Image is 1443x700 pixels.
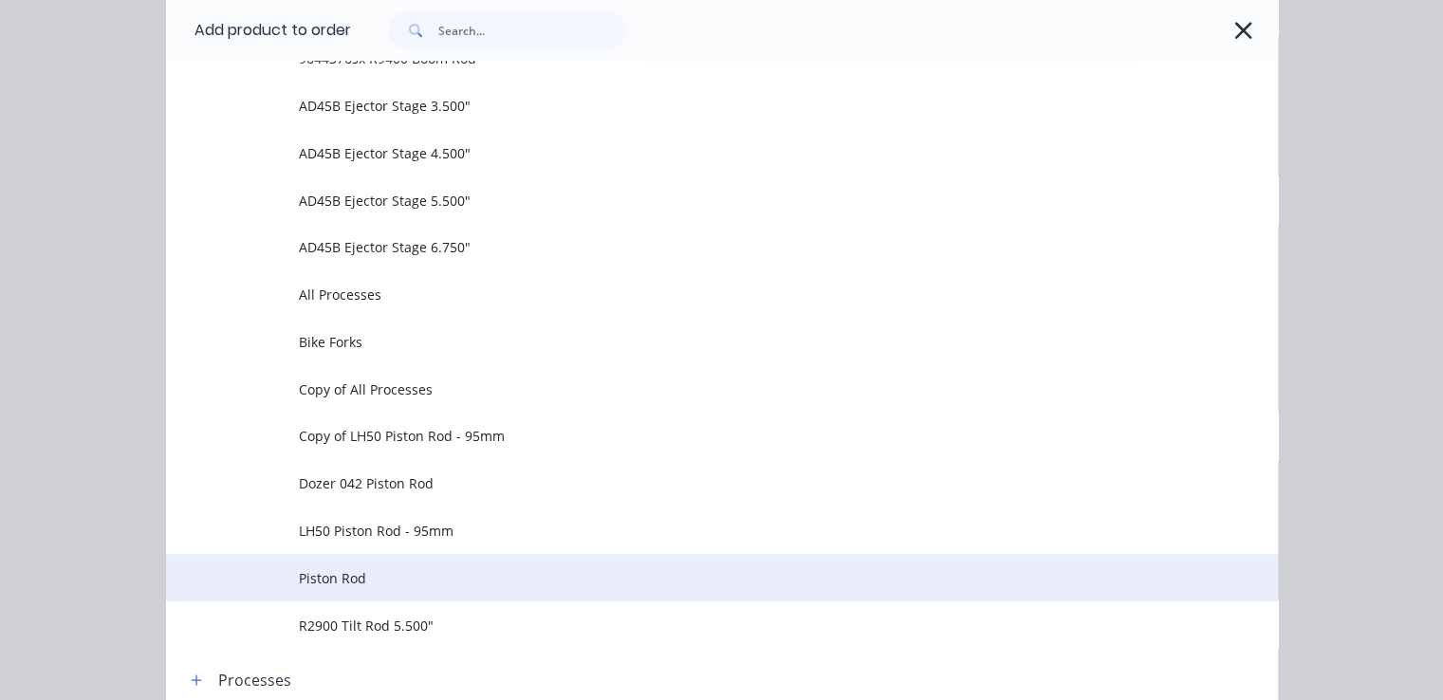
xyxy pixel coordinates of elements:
span: AD45B Ejector Stage 3.500" [299,96,1082,116]
input: Search... [438,11,626,49]
span: Bike Forks [299,332,1082,352]
span: AD45B Ejector Stage 5.500" [299,191,1082,211]
span: AD45B Ejector Stage 4.500" [299,143,1082,163]
span: R2900 Tilt Rod 5.500" [299,616,1082,636]
span: AD45B Ejector Stage 6.750" [299,237,1082,257]
span: Copy of LH50 Piston Rod - 95mm [299,426,1082,446]
span: Copy of All Processes [299,379,1082,399]
span: Piston Rod [299,568,1082,588]
div: Processes [218,669,291,691]
span: Dozer 042 Piston Rod [299,473,1082,493]
span: LH50 Piston Rod - 95mm [299,521,1082,541]
span: All Processes [299,285,1082,304]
